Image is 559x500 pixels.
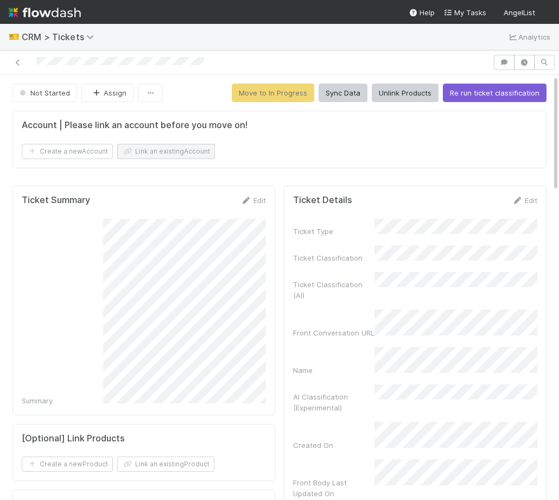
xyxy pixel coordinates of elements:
[22,433,125,444] h5: [Optional] Link Products
[293,327,374,338] div: Front Conversation URL
[240,196,266,205] a: Edit
[539,8,550,18] img: avatar_18c010e4-930e-4480-823a-7726a265e9dd.png
[293,252,374,263] div: Ticket Classification
[293,195,352,206] h5: Ticket Details
[9,3,81,22] img: logo-inverted-e16ddd16eac7371096b0.svg
[443,7,486,18] a: My Tasks
[512,196,537,205] a: Edit
[232,84,314,102] button: Move to In Progress
[22,144,113,159] button: Create a newAccount
[293,226,374,237] div: Ticket Type
[443,8,486,17] span: My Tasks
[22,395,103,406] div: Summary
[117,457,214,472] button: Link an existingProduct
[293,391,374,413] div: AI Classification (Experimental)
[504,8,535,17] span: AngelList
[117,144,215,159] button: Link an existingAccount
[319,84,367,102] button: Sync Data
[409,7,435,18] div: Help
[293,440,374,451] div: Created On
[12,84,77,102] button: Not Started
[293,477,374,499] div: Front Body Last Updated On
[17,88,70,97] span: Not Started
[22,195,90,206] h5: Ticket Summary
[22,31,99,42] span: CRM > Tickets
[507,30,550,43] a: Analytics
[293,365,374,376] div: Name
[372,84,439,102] button: Unlink Products
[443,84,547,102] button: Re run ticket classification
[9,32,20,41] span: 🎫
[22,120,247,131] h5: Account | Please link an account before you move on!
[293,279,374,301] div: Ticket Classification (AI)
[81,84,134,102] button: Assign
[22,457,113,472] button: Create a newProduct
